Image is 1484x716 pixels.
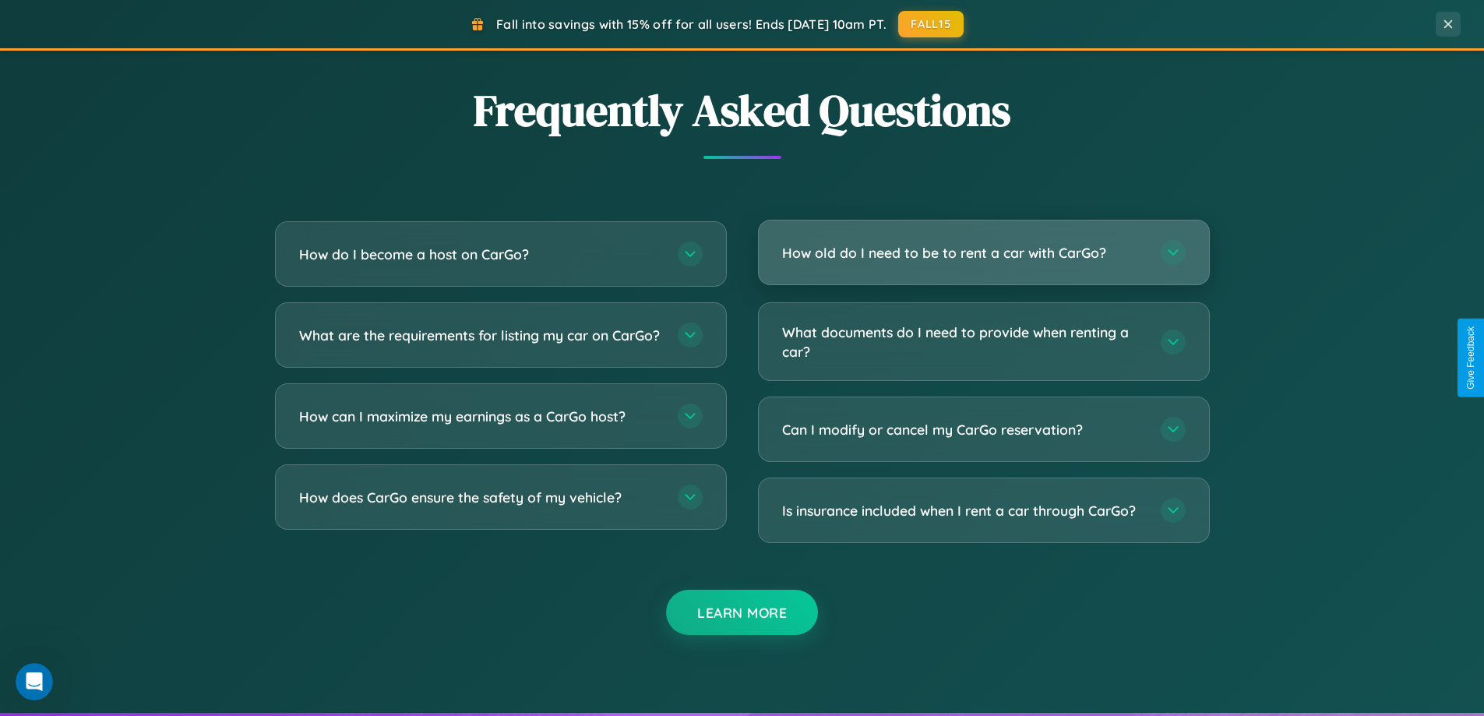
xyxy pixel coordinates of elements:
[898,11,964,37] button: FALL15
[782,243,1145,263] h3: How old do I need to be to rent a car with CarGo?
[1465,326,1476,390] div: Give Feedback
[275,80,1210,140] h2: Frequently Asked Questions
[782,323,1145,361] h3: What documents do I need to provide when renting a car?
[666,590,818,635] button: Learn More
[299,245,662,264] h3: How do I become a host on CarGo?
[299,488,662,507] h3: How does CarGo ensure the safety of my vehicle?
[782,420,1145,439] h3: Can I modify or cancel my CarGo reservation?
[16,663,53,700] iframe: Intercom live chat
[496,16,887,32] span: Fall into savings with 15% off for all users! Ends [DATE] 10am PT.
[299,407,662,426] h3: How can I maximize my earnings as a CarGo host?
[299,326,662,345] h3: What are the requirements for listing my car on CarGo?
[782,501,1145,520] h3: Is insurance included when I rent a car through CarGo?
